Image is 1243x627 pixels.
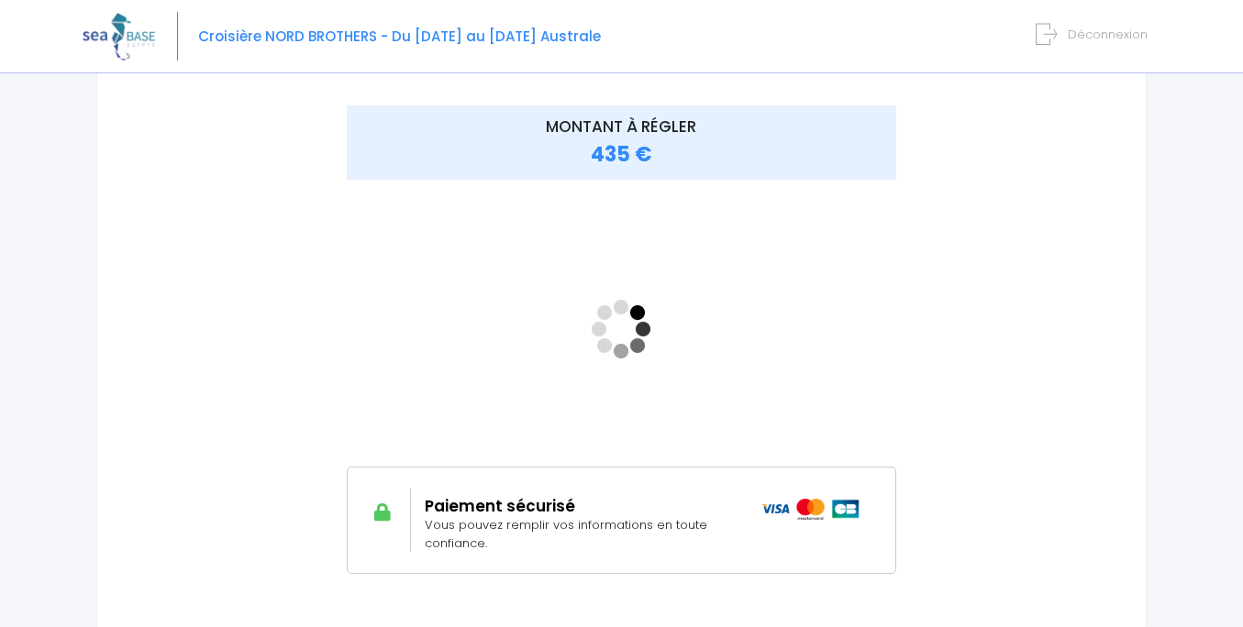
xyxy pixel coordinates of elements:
[591,140,652,169] span: 435 €
[546,115,696,137] span: MONTANT À RÉGLER
[198,27,601,46] span: Croisière NORD BROTHERS - Du [DATE] au [DATE] Australe
[425,497,734,515] h2: Paiement sécurisé
[1068,26,1148,43] span: Déconnexion
[347,192,896,467] iframe: <!-- //required -->
[761,499,860,520] img: icons_paiement_securise@2x.png
[425,516,707,552] span: Vous pouvez remplir vos informations en toute confiance.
